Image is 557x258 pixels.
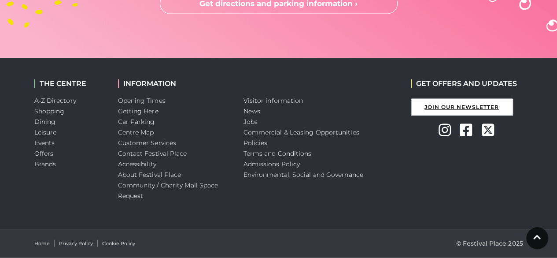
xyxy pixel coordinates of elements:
a: Cookie Policy [102,240,135,247]
h2: GET OFFERS AND UPDATES [411,79,517,88]
a: Car Parking [118,118,155,126]
a: Brands [34,160,56,168]
a: Commercial & Leasing Opportunities [243,128,359,136]
a: About Festival Place [118,171,181,179]
a: Events [34,139,55,147]
a: Leisure [34,128,57,136]
a: Visitor information [243,97,303,105]
p: © Festival Place 2025 [456,238,523,249]
a: Getting Here [118,107,159,115]
a: Home [34,240,50,247]
a: Policies [243,139,268,147]
a: Dining [34,118,56,126]
a: Community / Charity Mall Space Request [118,181,218,200]
a: A-Z Directory [34,97,76,105]
a: Accessibility [118,160,156,168]
a: Centre Map [118,128,154,136]
a: Privacy Policy [59,240,93,247]
a: Opening Times [118,97,166,105]
a: Environmental, Social and Governance [243,171,363,179]
a: Terms and Conditions [243,150,312,157]
h2: INFORMATION [118,79,230,88]
a: Join Our Newsletter [411,99,513,116]
a: Shopping [34,107,65,115]
a: Customer Services [118,139,177,147]
a: News [243,107,260,115]
a: Contact Festival Place [118,150,187,157]
a: Admissions Policy [243,160,300,168]
h2: THE CENTRE [34,79,105,88]
a: Jobs [243,118,258,126]
a: Offers [34,150,54,157]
